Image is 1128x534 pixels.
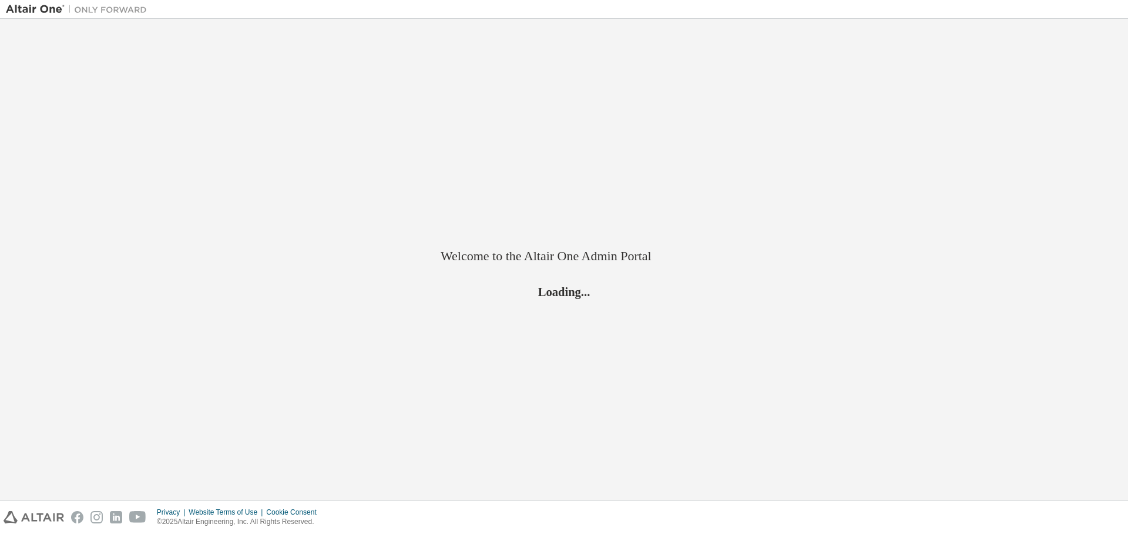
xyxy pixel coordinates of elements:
[441,248,687,264] h2: Welcome to the Altair One Admin Portal
[90,511,103,523] img: instagram.svg
[157,517,324,527] p: © 2025 Altair Engineering, Inc. All Rights Reserved.
[441,284,687,299] h2: Loading...
[157,508,189,517] div: Privacy
[4,511,64,523] img: altair_logo.svg
[189,508,266,517] div: Website Terms of Use
[266,508,323,517] div: Cookie Consent
[129,511,146,523] img: youtube.svg
[110,511,122,523] img: linkedin.svg
[71,511,83,523] img: facebook.svg
[6,4,153,15] img: Altair One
